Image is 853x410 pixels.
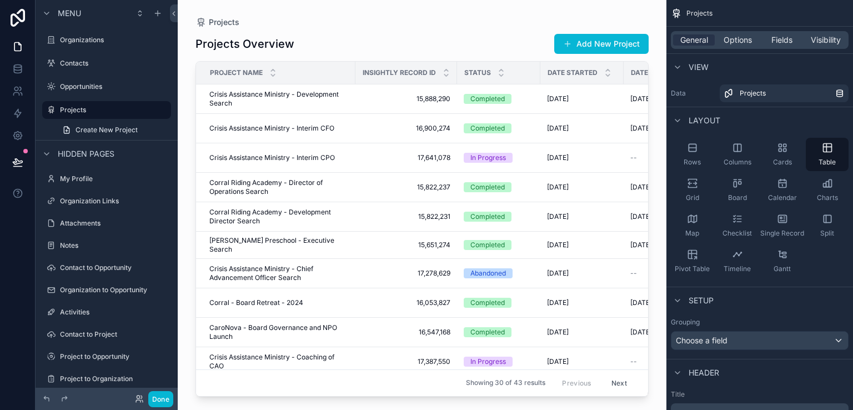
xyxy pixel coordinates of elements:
[671,89,715,98] label: Data
[686,9,712,18] span: Projects
[464,68,491,77] span: Status
[820,229,834,238] span: Split
[689,367,719,378] span: Header
[716,138,759,171] button: Columns
[42,214,171,232] a: Attachments
[761,138,804,171] button: Cards
[671,209,714,242] button: Map
[768,193,797,202] span: Calendar
[771,34,792,46] span: Fields
[671,331,849,350] button: Choose a field
[60,374,169,383] label: Project to Organization
[686,193,699,202] span: Grid
[671,318,700,327] label: Grouping
[604,374,635,392] button: Next
[817,193,838,202] span: Charts
[761,173,804,207] button: Calendar
[716,173,759,207] button: Board
[42,54,171,72] a: Contacts
[671,332,848,349] div: Choose a field
[761,244,804,278] button: Gantt
[806,173,849,207] button: Charts
[60,241,169,250] label: Notes
[60,219,169,228] label: Attachments
[761,209,804,242] button: Single Record
[760,229,804,238] span: Single Record
[684,158,701,167] span: Rows
[42,101,171,119] a: Projects
[722,229,752,238] span: Checklist
[811,34,841,46] span: Visibility
[42,348,171,366] a: Project to Opportunity
[60,286,169,294] label: Organization to Opportunity
[60,352,169,361] label: Project to Opportunity
[42,281,171,299] a: Organization to Opportunity
[806,138,849,171] button: Table
[148,391,173,407] button: Done
[740,89,766,98] span: Projects
[56,121,171,139] a: Create New Project
[76,126,138,134] span: Create New Project
[42,31,171,49] a: Organizations
[58,148,114,159] span: Hidden pages
[774,264,791,273] span: Gantt
[42,78,171,96] a: Opportunities
[671,173,714,207] button: Grid
[60,82,169,91] label: Opportunities
[466,379,545,388] span: Showing 30 of 43 results
[685,229,699,238] span: Map
[716,244,759,278] button: Timeline
[42,192,171,210] a: Organization Links
[60,174,169,183] label: My Profile
[60,330,169,339] label: Contact to Project
[60,106,164,114] label: Projects
[689,295,714,306] span: Setup
[58,8,81,19] span: Menu
[724,34,752,46] span: Options
[724,158,751,167] span: Columns
[675,264,710,273] span: Pivot Table
[680,34,708,46] span: General
[60,197,169,206] label: Organization Links
[671,244,714,278] button: Pivot Table
[728,193,747,202] span: Board
[60,36,169,44] label: Organizations
[689,115,720,126] span: Layout
[210,68,263,77] span: Project Name
[363,68,436,77] span: Insightly Record Id
[806,209,849,242] button: Split
[631,68,691,77] span: Date Completed
[42,370,171,388] a: Project to Organization
[671,138,714,171] button: Rows
[42,259,171,277] a: Contact to Opportunity
[60,59,169,68] label: Contacts
[819,158,836,167] span: Table
[720,84,849,102] a: Projects
[773,158,792,167] span: Cards
[42,326,171,343] a: Contact to Project
[42,303,171,321] a: Activities
[548,68,598,77] span: Date Started
[724,264,751,273] span: Timeline
[60,263,169,272] label: Contact to Opportunity
[689,62,709,73] span: View
[60,308,169,317] label: Activities
[42,170,171,188] a: My Profile
[716,209,759,242] button: Checklist
[671,390,849,399] label: Title
[42,237,171,254] a: Notes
